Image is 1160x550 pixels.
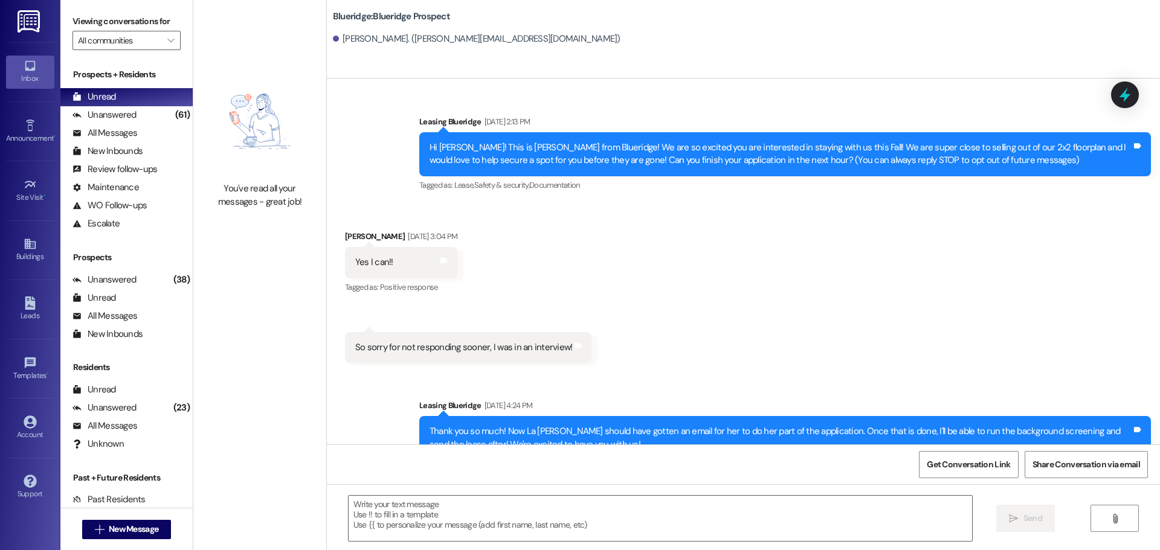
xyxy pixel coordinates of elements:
[1025,451,1148,478] button: Share Conversation via email
[47,369,48,378] span: •
[1110,514,1120,523] i: 
[109,523,158,536] span: New Message
[6,471,54,504] a: Support
[72,127,137,139] div: All Messages
[95,525,104,534] i: 
[345,230,457,247] div: [PERSON_NAME]
[6,353,54,385] a: Templates •
[927,458,1010,471] span: Get Conversation Link
[72,91,116,103] div: Unread
[482,115,530,128] div: [DATE] 2:13 PM
[529,180,580,190] span: Documentation
[419,399,1151,416] div: Leasing Blueridge
[72,145,143,158] div: New Inbounds
[6,234,54,266] a: Buildings
[60,251,193,264] div: Prospects
[355,256,393,269] div: Yes I can!!
[72,292,116,304] div: Unread
[419,115,1151,132] div: Leasing Blueridge
[60,68,193,81] div: Prospects + Residents
[333,10,450,23] b: Blueridge: Blueridge Prospect
[430,141,1132,167] div: Hi [PERSON_NAME]! This is [PERSON_NAME] from Blueridge! We are so excited you are interested in s...
[72,438,124,450] div: Unknown
[72,199,147,212] div: WO Follow-ups
[72,328,143,341] div: New Inbounds
[919,451,1018,478] button: Get Conversation Link
[345,278,457,296] div: Tagged as:
[1009,514,1018,523] i: 
[482,399,533,412] div: [DATE] 4:24 PM
[72,12,181,31] label: Viewing conversations for
[207,66,313,176] img: empty-state
[60,472,193,484] div: Past + Future Residents
[454,180,474,190] span: Lease ,
[60,361,193,374] div: Residents
[167,36,174,45] i: 
[172,106,193,124] div: (61)
[996,505,1055,532] button: Send
[72,109,137,121] div: Unanswered
[6,56,54,88] a: Inbox
[18,10,42,33] img: ResiDesk Logo
[474,180,529,190] span: Safety & security ,
[6,174,54,207] a: Site Visit •
[6,412,54,444] a: Account
[1033,458,1140,471] span: Share Conversation via email
[333,33,620,45] div: [PERSON_NAME]. ([PERSON_NAME][EMAIL_ADDRESS][DOMAIN_NAME])
[72,217,120,230] div: Escalate
[405,230,457,243] div: [DATE] 3:04 PM
[54,132,56,141] span: •
[170,270,193,289] div: (38)
[1023,512,1042,525] span: Send
[170,398,193,417] div: (23)
[207,182,313,208] div: You've read all your messages - great job!
[82,520,172,539] button: New Message
[419,176,1151,194] div: Tagged as:
[72,401,137,414] div: Unanswered
[78,31,161,50] input: All communities
[72,273,137,286] div: Unanswered
[6,293,54,325] a: Leads
[430,425,1132,451] div: Thank you so much! Now La [PERSON_NAME] should have gotten an email for her to do her part of the...
[72,163,157,176] div: Review follow-ups
[72,310,137,322] div: All Messages
[72,493,146,506] div: Past Residents
[72,383,116,396] div: Unread
[72,420,137,432] div: All Messages
[43,191,45,200] span: •
[72,181,139,194] div: Maintenance
[380,282,438,292] span: Positive response
[355,341,573,354] div: So sorry for not responding sooner, I was in an interview!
